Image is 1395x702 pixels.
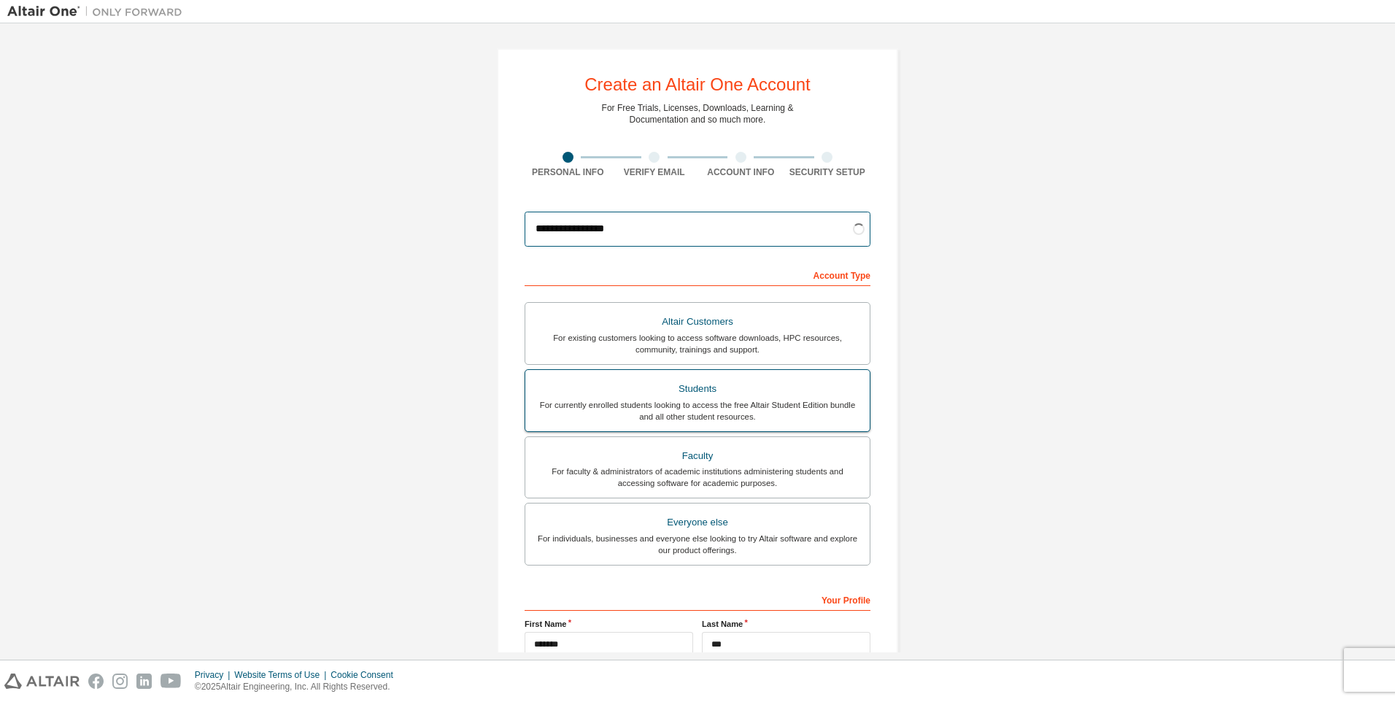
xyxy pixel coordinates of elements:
div: Website Terms of Use [234,669,331,681]
p: © 2025 Altair Engineering, Inc. All Rights Reserved. [195,681,402,693]
label: First Name [525,618,693,630]
div: Your Profile [525,587,870,611]
div: Account Info [697,166,784,178]
div: Create an Altair One Account [584,76,811,93]
img: altair_logo.svg [4,674,80,689]
div: For Free Trials, Licenses, Downloads, Learning & Documentation and so much more. [602,102,794,126]
img: facebook.svg [88,674,104,689]
div: For individuals, businesses and everyone else looking to try Altair software and explore our prod... [534,533,861,556]
div: Everyone else [534,512,861,533]
div: Altair Customers [534,312,861,332]
div: Verify Email [611,166,698,178]
label: Last Name [702,618,870,630]
div: Students [534,379,861,399]
div: Personal Info [525,166,611,178]
div: Cookie Consent [331,669,401,681]
div: For currently enrolled students looking to access the free Altair Student Edition bundle and all ... [534,399,861,423]
img: youtube.svg [161,674,182,689]
div: Account Type [525,263,870,286]
img: linkedin.svg [136,674,152,689]
img: instagram.svg [112,674,128,689]
div: Security Setup [784,166,871,178]
img: Altair One [7,4,190,19]
div: For existing customers looking to access software downloads, HPC resources, community, trainings ... [534,332,861,355]
div: Faculty [534,446,861,466]
div: For faculty & administrators of academic institutions administering students and accessing softwa... [534,466,861,489]
div: Privacy [195,669,234,681]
